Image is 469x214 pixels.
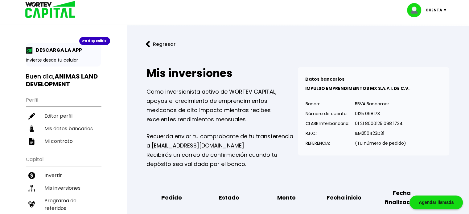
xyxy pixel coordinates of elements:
[355,129,406,138] p: IEM250423D31
[355,139,406,148] p: (Tu número de pedido)
[137,36,459,52] a: flecha izquierdaRegresar
[28,113,35,119] img: editar-icon.952d3147.svg
[355,109,406,118] p: 0125 098173
[137,36,185,52] button: Regresar
[377,188,426,207] b: Fecha finalización
[305,85,409,91] b: IMPULSO EMPRENDIMEINTOS MX S.A.P.I. DE C.V.
[146,87,298,124] p: Como inversionista activo de WORTEV CAPITAL, apoyas el crecimiento de emprendimientos mexicanos d...
[146,67,298,79] h2: Mis inversiones
[26,72,98,88] b: ANIMAS LAND DEVELOPMENT
[28,185,35,192] img: inversiones-icon.6695dc30.svg
[146,132,298,169] p: Recuerda enviar tu comprobante de tu transferencia a Recibirás un correo de confirmación cuando t...
[305,76,344,82] b: Datos bancarios
[79,37,110,45] div: ¡Ya disponible!
[277,193,296,202] b: Monto
[28,201,35,208] img: recomiendanos-icon.9b8e9327.svg
[26,135,101,147] a: Mi contrato
[26,93,101,147] ul: Perfil
[33,46,82,54] p: DESCARGA LA APP
[306,99,349,108] p: Banco:
[26,169,101,182] a: Invertir
[146,41,150,47] img: flecha izquierda
[219,193,239,202] b: Estado
[26,182,101,194] a: Mis inversiones
[28,125,35,132] img: datos-icon.10cf9172.svg
[306,129,349,138] p: R.F.C.:
[306,139,349,148] p: REFERENCIA:
[150,142,244,149] a: [EMAIL_ADDRESS][DOMAIN_NAME]
[161,193,182,202] b: Pedido
[327,193,361,202] b: Fecha inicio
[426,6,442,15] p: Cuenta
[26,73,101,88] h3: Buen día,
[355,99,406,108] p: BBVA Bancomer
[26,110,101,122] a: Editar perfil
[407,3,426,17] img: profile-image
[306,119,349,128] p: CLABE Interbancaria:
[26,57,101,63] p: Invierte desde tu celular
[306,109,349,118] p: Número de cuenta:
[26,47,33,54] img: app-icon
[442,9,450,11] img: icon-down
[26,122,101,135] a: Mis datos bancarios
[28,138,35,145] img: contrato-icon.f2db500c.svg
[28,172,35,179] img: invertir-icon.b3b967d7.svg
[355,119,406,128] p: 01 21 8000125 098 1734
[409,196,463,209] div: Agendar llamada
